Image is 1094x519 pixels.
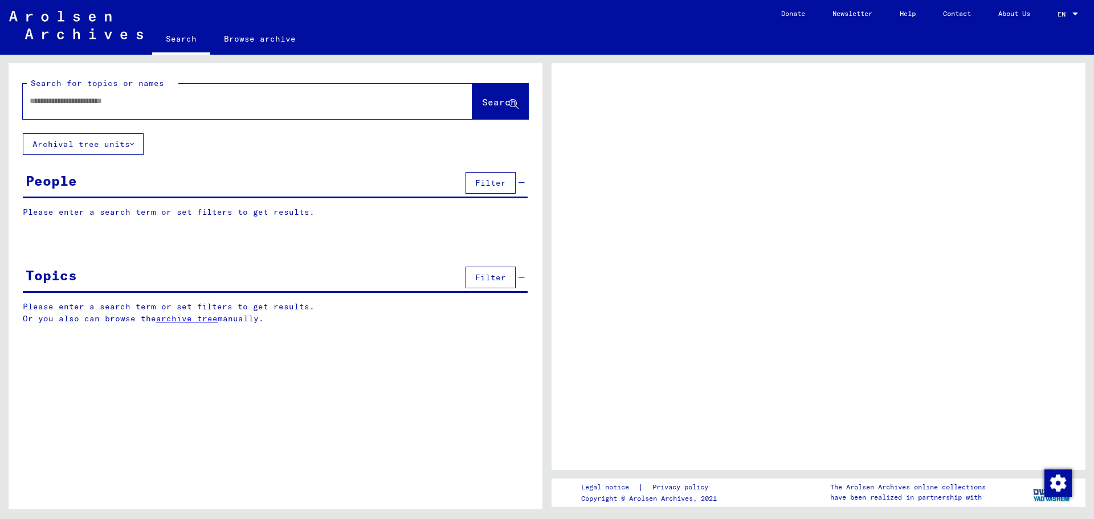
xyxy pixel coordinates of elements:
a: Browse archive [210,25,309,52]
a: Search [152,25,210,55]
img: Arolsen_neg.svg [9,11,143,39]
p: Please enter a search term or set filters to get results. Or you also can browse the manually. [23,301,528,325]
p: have been realized in partnership with [830,492,986,502]
span: Search [482,96,516,108]
img: yv_logo.png [1031,478,1073,506]
p: Please enter a search term or set filters to get results. [23,206,528,218]
a: archive tree [156,313,218,324]
button: Search [472,84,528,119]
p: Copyright © Arolsen Archives, 2021 [581,493,722,504]
button: Filter [466,172,516,194]
button: Filter [466,267,516,288]
a: Privacy policy [643,481,722,493]
p: The Arolsen Archives online collections [830,482,986,492]
img: Change consent [1044,469,1072,497]
span: Filter [475,272,506,283]
a: Legal notice [581,481,638,493]
div: Change consent [1044,469,1071,496]
div: People [26,170,77,191]
button: Archival tree units [23,133,144,155]
mat-label: Search for topics or names [31,78,164,88]
div: Topics [26,265,77,285]
div: | [581,481,722,493]
span: Filter [475,178,506,188]
span: EN [1058,10,1070,18]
